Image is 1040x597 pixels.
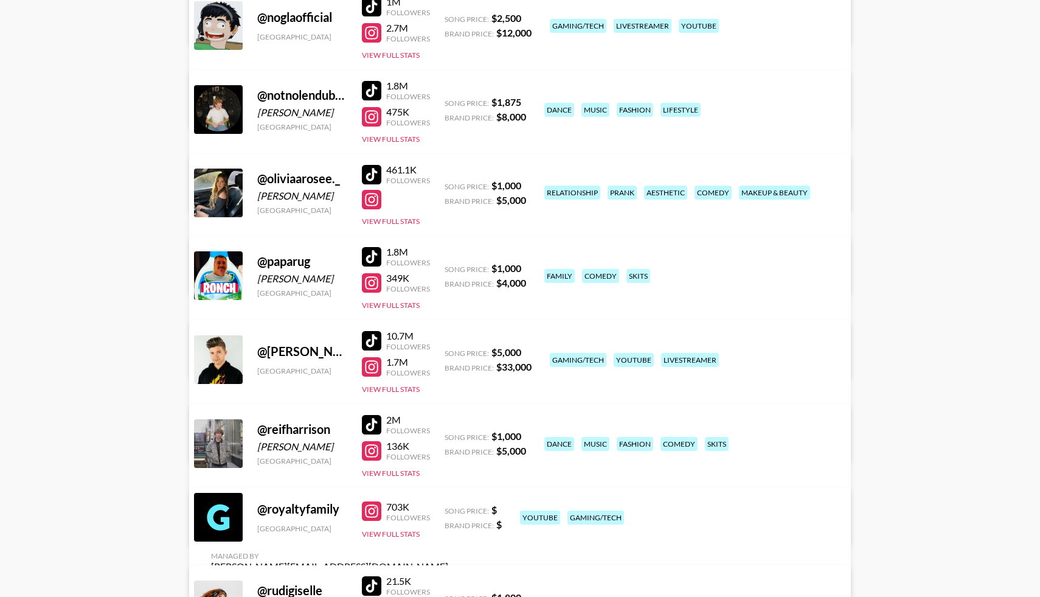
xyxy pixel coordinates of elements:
strong: $ [491,504,497,515]
div: 2M [386,414,430,426]
div: prank [608,186,637,200]
div: Followers [386,426,430,435]
div: Followers [386,176,430,185]
div: Followers [386,118,430,127]
div: gaming/tech [550,353,606,367]
div: music [581,103,609,117]
strong: $ 1,000 [491,430,521,442]
strong: $ 1,875 [491,96,521,108]
span: Song Price: [445,265,489,274]
div: [GEOGRAPHIC_DATA] [257,366,347,375]
div: [GEOGRAPHIC_DATA] [257,122,347,131]
div: 136K [386,440,430,452]
div: youtube [679,19,719,33]
strong: $ 5,000 [491,346,521,358]
div: family [544,269,575,283]
strong: $ 1,000 [491,262,521,274]
div: lifestyle [660,103,701,117]
div: youtube [520,511,560,525]
div: 461.1K [386,164,430,176]
div: gaming/tech [550,19,606,33]
div: 475K [386,106,430,118]
div: 349K [386,272,430,284]
div: livestreamer [614,19,671,33]
div: comedy [582,269,619,283]
span: Brand Price: [445,113,494,122]
strong: $ 1,000 [491,180,521,191]
div: 1.7M [386,356,430,368]
strong: $ 33,000 [496,361,532,372]
div: fashion [617,437,653,451]
div: Followers [386,258,430,267]
div: [PERSON_NAME] [257,190,347,202]
div: Followers [386,513,430,522]
div: 2.7M [386,22,430,34]
strong: $ 5,000 [496,445,526,456]
span: Song Price: [445,15,489,24]
div: livestreamer [661,353,719,367]
div: [GEOGRAPHIC_DATA] [257,288,347,298]
div: skits [626,269,650,283]
div: @ reifharrison [257,422,347,437]
div: comedy [660,437,698,451]
div: [GEOGRAPHIC_DATA] [257,206,347,215]
strong: $ 12,000 [496,27,532,38]
strong: $ 2,500 [491,12,521,24]
div: 1.8M [386,80,430,92]
span: Brand Price: [445,521,494,530]
div: Managed By [211,551,448,560]
button: View Full Stats [362,469,420,478]
div: Followers [386,92,430,101]
span: Brand Price: [445,197,494,206]
div: Followers [386,34,430,43]
div: @ [PERSON_NAME] [257,344,347,359]
div: Followers [386,452,430,461]
div: aesthetic [644,186,687,200]
div: Followers [386,284,430,293]
button: View Full Stats [362,529,420,539]
button: View Full Stats [362,51,420,60]
button: View Full Stats [362,217,420,226]
span: Brand Price: [445,29,494,38]
div: Followers [386,368,430,377]
div: [PERSON_NAME] [257,441,347,453]
span: Song Price: [445,506,489,515]
button: View Full Stats [362,134,420,144]
div: skits [705,437,729,451]
span: Song Price: [445,349,489,358]
div: [PERSON_NAME] [257,106,347,119]
div: [GEOGRAPHIC_DATA] [257,456,347,466]
div: fashion [617,103,653,117]
div: youtube [614,353,654,367]
div: [PERSON_NAME] [257,273,347,285]
div: @ royaltyfamily [257,501,347,517]
button: View Full Stats [362,385,420,394]
div: [PERSON_NAME][EMAIL_ADDRESS][DOMAIN_NAME] [211,560,448,573]
div: 1.8M [386,246,430,258]
strong: $ [496,518,502,530]
div: dance [544,103,574,117]
div: music [581,437,609,451]
strong: $ 5,000 [496,194,526,206]
div: @ noglaofficial [257,10,347,25]
span: Song Price: [445,182,489,191]
div: makeup & beauty [739,186,810,200]
div: 10.7M [386,330,430,342]
div: gaming/tech [567,511,624,525]
button: View Full Stats [362,301,420,310]
span: Brand Price: [445,279,494,288]
span: Song Price: [445,433,489,442]
div: [GEOGRAPHIC_DATA] [257,32,347,41]
span: Brand Price: [445,363,494,372]
strong: $ 8,000 [496,111,526,122]
div: 21.5K [386,575,430,587]
div: @ oliviaarosee._ [257,171,347,186]
div: comedy [695,186,732,200]
span: Song Price: [445,99,489,108]
strong: $ 4,000 [496,277,526,288]
div: Followers [386,342,430,351]
div: Followers [386,8,430,17]
div: @ notnolendubuc [257,88,347,103]
div: @ paparug [257,254,347,269]
div: dance [544,437,574,451]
